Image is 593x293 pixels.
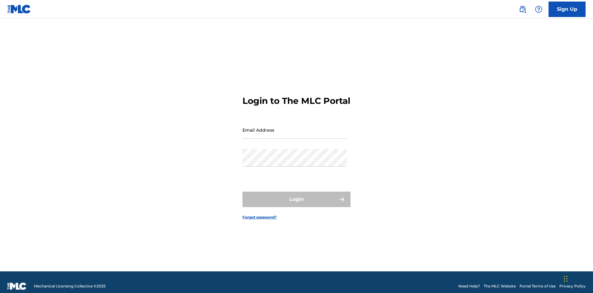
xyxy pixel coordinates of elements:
div: Drag [564,270,568,288]
a: Portal Terms of Use [519,283,556,289]
a: Need Help? [458,283,480,289]
span: Mechanical Licensing Collective © 2025 [34,283,106,289]
img: help [535,6,542,13]
a: Public Search [516,3,529,15]
a: Sign Up [549,2,586,17]
img: search [519,6,526,13]
a: Forgot password? [242,214,277,220]
a: The MLC Website [484,283,516,289]
h3: Login to The MLC Portal [242,96,350,106]
img: logo [7,282,27,290]
img: MLC Logo [7,5,31,14]
div: Help [532,3,545,15]
iframe: Chat Widget [562,263,593,293]
a: Privacy Policy [559,283,586,289]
